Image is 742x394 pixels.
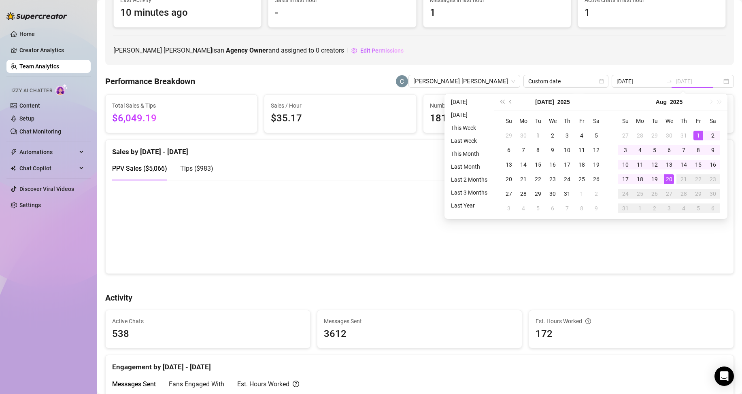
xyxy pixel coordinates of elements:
[574,157,589,172] td: 2025-07-18
[19,102,40,109] a: Content
[647,128,662,143] td: 2025-07-29
[545,172,560,186] td: 2025-07-23
[591,145,601,155] div: 12
[691,143,706,157] td: 2025-08-08
[691,128,706,143] td: 2025-08-01
[676,201,691,216] td: 2025-09-04
[548,160,557,169] div: 16
[693,145,703,155] div: 8
[664,203,674,213] div: 3
[589,186,604,201] td: 2025-08-02
[691,114,706,128] th: Fr
[545,201,560,216] td: 2025-08-06
[516,157,531,172] td: 2025-07-14
[360,47,404,54] span: Edit Permissions
[562,189,572,199] div: 31
[498,94,506,110] button: Last year (Control + left)
[562,131,572,140] div: 3
[502,128,516,143] td: 2025-06-29
[562,203,572,213] div: 7
[533,174,543,184] div: 22
[448,201,491,210] li: Last Year
[676,114,691,128] th: Th
[112,165,167,172] span: PPV Sales ( $5,066 )
[545,157,560,172] td: 2025-07-16
[271,101,409,110] span: Sales / Hour
[545,143,560,157] td: 2025-07-09
[650,203,659,213] div: 2
[448,97,491,107] li: [DATE]
[591,189,601,199] div: 2
[11,165,16,171] img: Chat Copilot
[693,203,703,213] div: 5
[633,172,647,186] td: 2025-08-18
[618,186,633,201] td: 2025-08-24
[706,114,720,128] th: Sa
[180,165,213,172] span: Tips ( $983 )
[11,149,17,155] span: thunderbolt
[562,174,572,184] div: 24
[516,128,531,143] td: 2025-06-30
[504,160,514,169] div: 13
[448,175,491,184] li: Last 2 Months
[679,131,689,140] div: 31
[577,131,587,140] div: 4
[19,115,34,122] a: Setup
[516,114,531,128] th: Mo
[560,172,574,186] td: 2025-07-24
[589,128,604,143] td: 2025-07-05
[560,128,574,143] td: 2025-07-03
[502,172,516,186] td: 2025-07-20
[516,143,531,157] td: 2025-07-07
[19,31,35,37] a: Home
[662,157,676,172] td: 2025-08-13
[664,145,674,155] div: 6
[531,186,545,201] td: 2025-07-29
[105,292,734,303] h4: Activity
[647,114,662,128] th: Tu
[708,145,718,155] div: 9
[708,160,718,169] div: 16
[708,174,718,184] div: 23
[237,379,299,389] div: Est. Hours Worked
[519,203,528,213] div: 4
[560,114,574,128] th: Th
[430,111,568,126] span: 181
[647,157,662,172] td: 2025-08-12
[531,172,545,186] td: 2025-07-22
[647,186,662,201] td: 2025-08-26
[533,189,543,199] div: 29
[519,174,528,184] div: 21
[19,162,77,175] span: Chat Copilot
[560,143,574,157] td: 2025-07-10
[574,143,589,157] td: 2025-07-11
[676,186,691,201] td: 2025-08-28
[591,203,601,213] div: 9
[656,94,667,110] button: Choose a month
[691,201,706,216] td: 2025-09-05
[112,140,727,157] div: Sales by [DATE] - [DATE]
[591,160,601,169] div: 19
[545,114,560,128] th: We
[448,123,491,133] li: This Week
[112,380,156,388] span: Messages Sent
[531,157,545,172] td: 2025-07-15
[706,186,720,201] td: 2025-08-30
[589,143,604,157] td: 2025-07-12
[621,203,630,213] div: 31
[430,5,564,21] span: 1
[548,174,557,184] div: 23
[519,160,528,169] div: 14
[676,157,691,172] td: 2025-08-14
[55,84,68,95] img: AI Chatter
[293,379,299,389] span: question-circle
[662,186,676,201] td: 2025-08-27
[618,114,633,128] th: Su
[324,317,515,326] span: Messages Sent
[708,131,718,140] div: 2
[448,110,491,120] li: [DATE]
[536,317,727,326] div: Est. Hours Worked
[448,162,491,172] li: Last Month
[664,189,674,199] div: 27
[557,94,570,110] button: Choose a year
